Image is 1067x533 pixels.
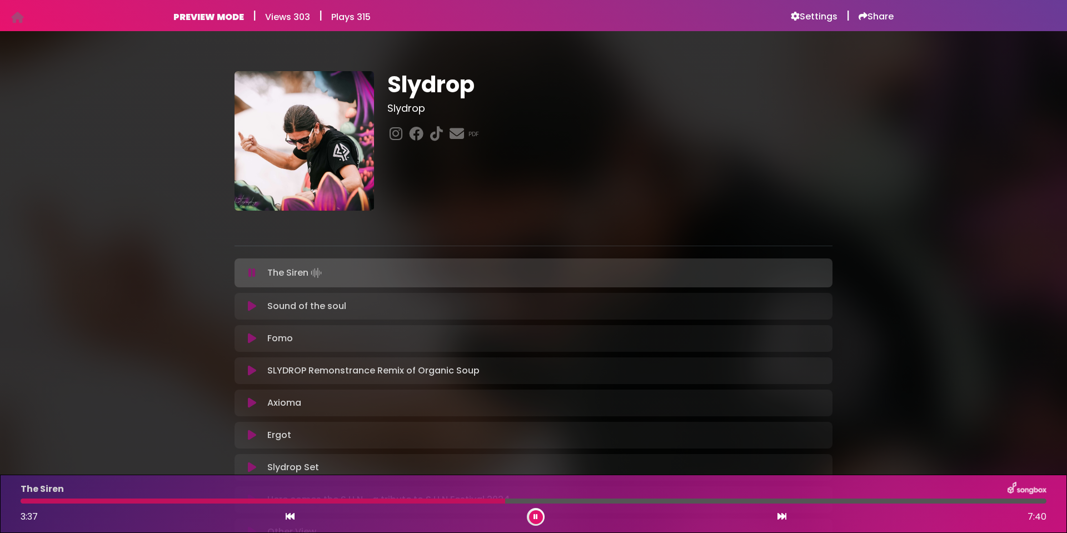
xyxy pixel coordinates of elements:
img: yZHNRG69QJuKZQjGMH61 [235,71,374,211]
p: Sound of the soul [267,300,346,313]
h6: Views 303 [265,12,310,22]
p: Axioma [267,396,301,410]
p: SLYDROP Remonstrance Remix of Organic Soup [267,364,480,377]
p: Ergot [267,429,291,442]
span: 7:40 [1028,510,1046,524]
a: Settings [791,11,837,22]
p: The Siren [267,265,324,281]
h5: | [319,9,322,22]
h5: | [253,9,256,22]
img: waveform4.gif [308,265,324,281]
span: 3:37 [21,510,38,523]
p: Fomo [267,332,293,345]
p: Slydrop Set [267,461,319,474]
h6: Plays 315 [331,12,371,22]
p: The Siren [21,482,64,496]
h5: | [846,9,850,22]
h6: PREVIEW MODE [173,12,244,22]
a: Share [859,11,894,22]
h3: Slydrop [387,102,832,114]
a: PDF [468,129,479,139]
h1: Slydrop [387,71,832,98]
img: songbox-logo-white.png [1008,482,1046,496]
